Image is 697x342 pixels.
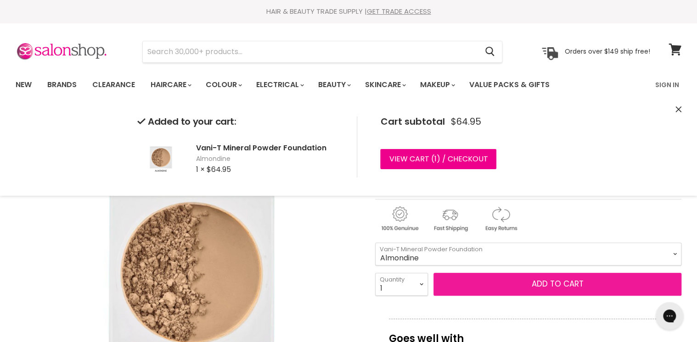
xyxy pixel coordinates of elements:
[85,75,142,94] a: Clearance
[199,75,247,94] a: Colour
[196,143,342,153] h2: Vani-T Mineral Powder Foundation
[675,105,681,115] button: Close
[380,115,444,128] span: Cart subtotal
[144,75,197,94] a: Haircare
[137,116,342,127] h2: Added to your cart:
[4,72,693,98] nav: Main
[142,41,502,63] form: Product
[433,273,681,296] button: Add to cart
[311,75,356,94] a: Beauty
[651,299,688,333] iframe: Gorgias live chat messenger
[358,75,411,94] a: Skincare
[40,75,84,94] a: Brands
[478,41,502,62] button: Search
[375,273,428,296] select: Quantity
[450,116,481,127] span: $64.95
[196,154,342,164] span: Almondine
[137,140,183,178] img: Vani-T Mineral Powder Foundation
[143,41,478,62] input: Search
[650,75,685,94] a: Sign In
[375,205,424,233] img: genuine.gif
[4,7,693,16] div: HAIR & BEAUTY TRADE SUPPLY |
[434,154,436,164] span: 1
[196,164,205,175] span: 1 ×
[367,6,431,16] a: GET TRADE ACCESS
[426,205,474,233] img: shipping.gif
[413,75,461,94] a: Makeup
[207,164,231,175] span: $64.95
[9,75,39,94] a: New
[476,205,525,233] img: returns.gif
[462,75,556,94] a: Value Packs & Gifts
[9,72,603,98] ul: Main menu
[565,47,650,55] p: Orders over $149 ship free!
[249,75,309,94] a: Electrical
[380,149,496,169] a: View cart (1) / Checkout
